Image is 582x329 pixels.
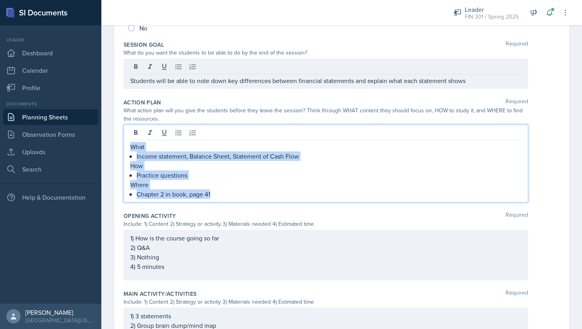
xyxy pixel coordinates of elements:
a: Planning Sheets [3,109,98,125]
p: Students will be able to note down key differences between financial statements and explain what ... [130,76,521,85]
p: Where [130,180,521,189]
div: [PERSON_NAME] [25,308,95,316]
span: Required [506,41,528,49]
p: Chapter 2 in book, page 41 [137,189,521,199]
p: 3) Nothing [130,252,521,262]
label: Action Plan [124,98,161,106]
span: Required [506,212,528,220]
div: Documents [3,100,98,108]
div: Help & Documentation [3,189,98,205]
div: Include: 1) Content 2) Strategy or activity 3) Materials needed 4) Estimated time [124,298,528,306]
p: How [130,161,521,170]
a: Dashboard [3,45,98,61]
div: What do you want the students to be able to do by the end of the session? [124,49,528,57]
label: Opening Activity [124,212,176,220]
p: Practice questions [137,170,521,180]
div: Leader [465,5,519,14]
div: Leader [3,36,98,43]
a: Calendar [3,62,98,78]
p: 2) Q&A [130,243,521,252]
span: No [139,24,147,32]
p: 4) 5 minutes [130,262,521,271]
label: Session Goal [124,41,164,49]
p: What [130,142,521,151]
a: Search [3,161,98,177]
div: Include: 1) Content 2) Strategy or activity 3) Materials needed 4) Estimated time [124,220,528,228]
div: FIN 301 / Spring 2025 [465,13,519,21]
p: Income statement, Balance Sheet, Statement of Cash Flow [137,151,521,161]
a: Observation Forms [3,127,98,142]
p: 1) How is the course going so far [130,233,521,243]
a: Uploads [3,144,98,160]
p: 1) 3 statements [130,311,521,321]
span: Required [506,290,528,298]
label: Main Activity/Activities [124,290,196,298]
a: Profile [3,80,98,96]
div: [GEOGRAPHIC_DATA][US_STATE] in [GEOGRAPHIC_DATA] [25,316,95,324]
div: What action plan will you give the students before they leave the session? Think through WHAT con... [124,106,528,123]
span: Required [506,98,528,106]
